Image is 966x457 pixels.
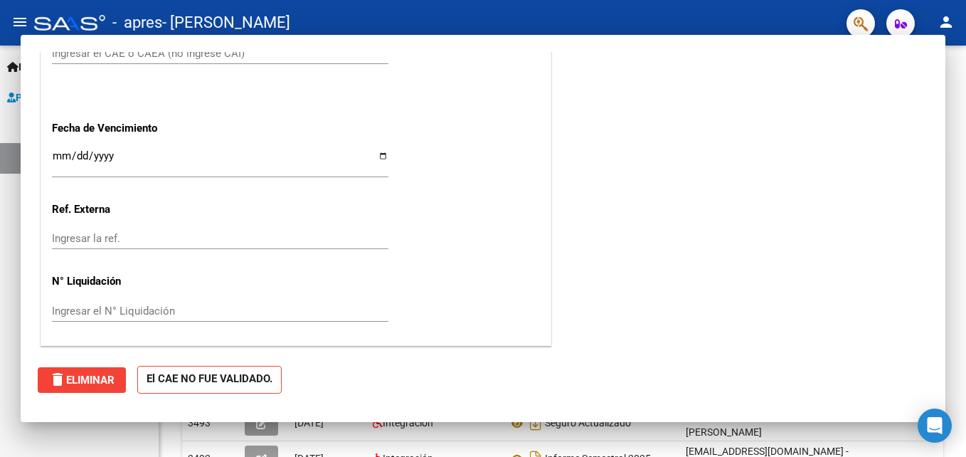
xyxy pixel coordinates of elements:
[52,201,198,218] p: Ref. Externa
[545,418,631,429] span: Seguro Actualizado
[383,417,433,429] span: Integración
[526,411,545,434] i: Descargar documento
[294,417,324,429] span: [DATE]
[162,7,290,38] span: - [PERSON_NAME]
[137,366,282,394] strong: El CAE NO FUE VALIDADO.
[38,367,126,393] button: Eliminar
[112,7,162,38] span: - apres
[52,120,198,137] p: Fecha de Vencimiento
[188,417,211,429] span: 3493
[938,14,955,31] mat-icon: person
[49,374,115,387] span: Eliminar
[52,273,198,290] p: N° Liquidación
[7,90,137,105] span: Prestadores / Proveedores
[7,59,43,75] span: Inicio
[11,14,28,31] mat-icon: menu
[49,371,66,388] mat-icon: delete
[918,409,952,443] div: Open Intercom Messenger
